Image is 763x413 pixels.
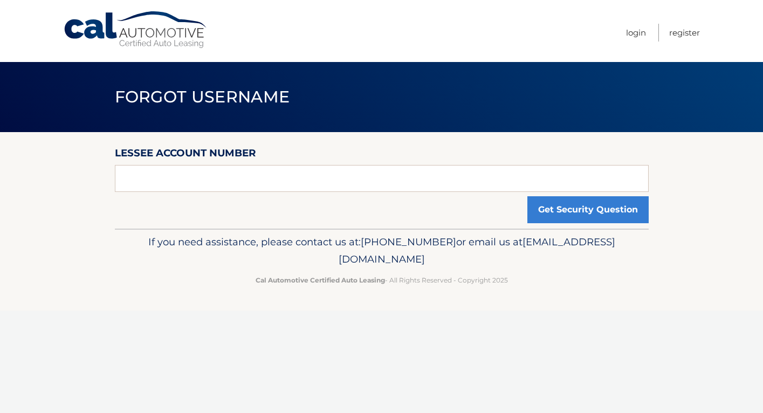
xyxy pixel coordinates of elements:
span: Forgot Username [115,87,290,107]
span: [EMAIL_ADDRESS][DOMAIN_NAME] [339,236,615,265]
p: - All Rights Reserved - Copyright 2025 [122,274,642,286]
p: If you need assistance, please contact us at: or email us at [122,233,642,268]
a: Cal Automotive [63,11,209,49]
strong: Cal Automotive Certified Auto Leasing [256,276,385,284]
a: Login [626,24,646,42]
label: Lessee Account Number [115,145,256,165]
a: Register [669,24,700,42]
button: Get Security Question [527,196,649,223]
span: [PHONE_NUMBER] [361,236,456,248]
